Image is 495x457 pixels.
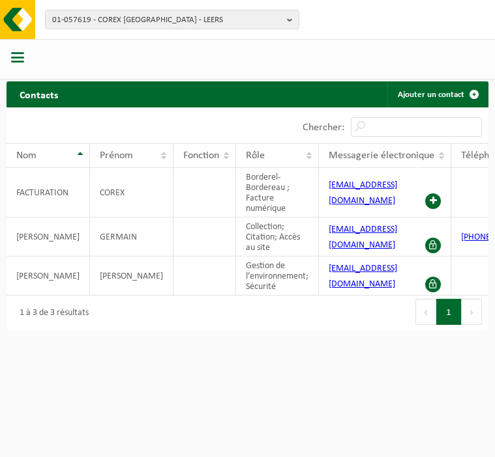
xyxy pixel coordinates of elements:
[387,81,487,107] a: Ajouter un contact
[7,217,90,256] td: [PERSON_NAME]
[236,168,319,217] td: Borderel-Bordereau ; Facture numérique
[7,81,71,107] h2: Contacts
[100,150,133,161] span: Prénom
[236,256,319,296] td: Gestion de l’environnement; Sécurité
[462,299,482,325] button: Prochain
[329,225,397,250] a: [EMAIL_ADDRESS][DOMAIN_NAME]
[52,10,282,30] span: 01-057619 - COREX [GEOGRAPHIC_DATA] - LEERS
[329,264,397,289] a: [EMAIL_ADDRESS][DOMAIN_NAME]
[90,217,173,256] td: GERMAIN
[329,150,434,161] span: Messagerie électronique
[183,150,219,161] span: Fonction
[329,180,397,206] a: [EMAIL_ADDRESS][DOMAIN_NAME]
[7,256,90,296] td: [PERSON_NAME]
[7,168,90,217] td: FACTURATION
[303,122,344,133] label: Chercher:
[436,299,462,325] button: 1
[246,150,265,161] span: Rôle
[16,150,37,161] span: Nom
[13,302,89,324] div: 1 à 3 de 3 résultats
[398,90,464,99] font: Ajouter un contact
[415,299,436,325] button: Précédent
[45,10,299,29] button: 01-057619 - COREX [GEOGRAPHIC_DATA] - LEERS
[90,256,173,296] td: [PERSON_NAME]
[236,217,319,256] td: Collection; Citation; Accès au site
[90,168,173,217] td: COREX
